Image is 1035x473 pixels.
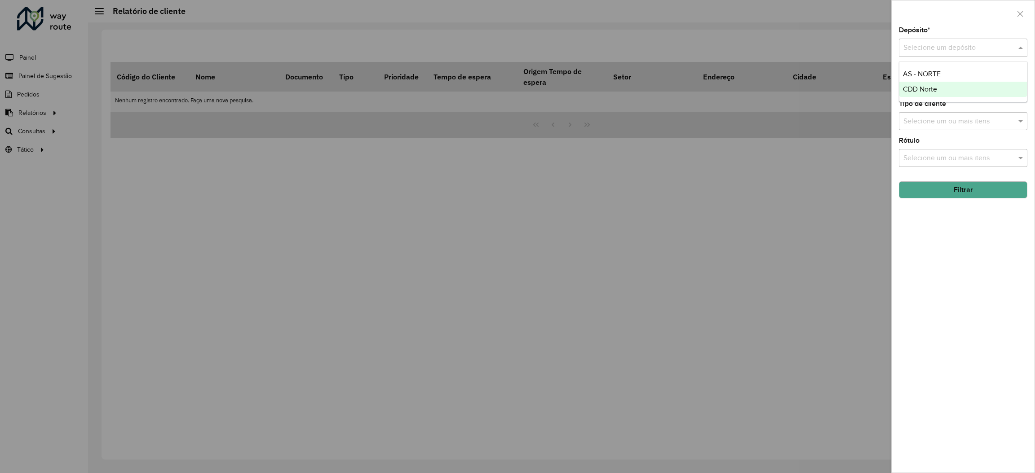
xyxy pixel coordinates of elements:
[903,85,937,93] span: CDD Norte
[899,25,930,35] label: Depósito
[899,98,946,109] label: Tipo de cliente
[899,181,1027,198] button: Filtrar
[903,70,941,78] span: AS - NORTE
[899,135,920,146] label: Rótulo
[899,61,1027,102] ng-dropdown-panel: Options list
